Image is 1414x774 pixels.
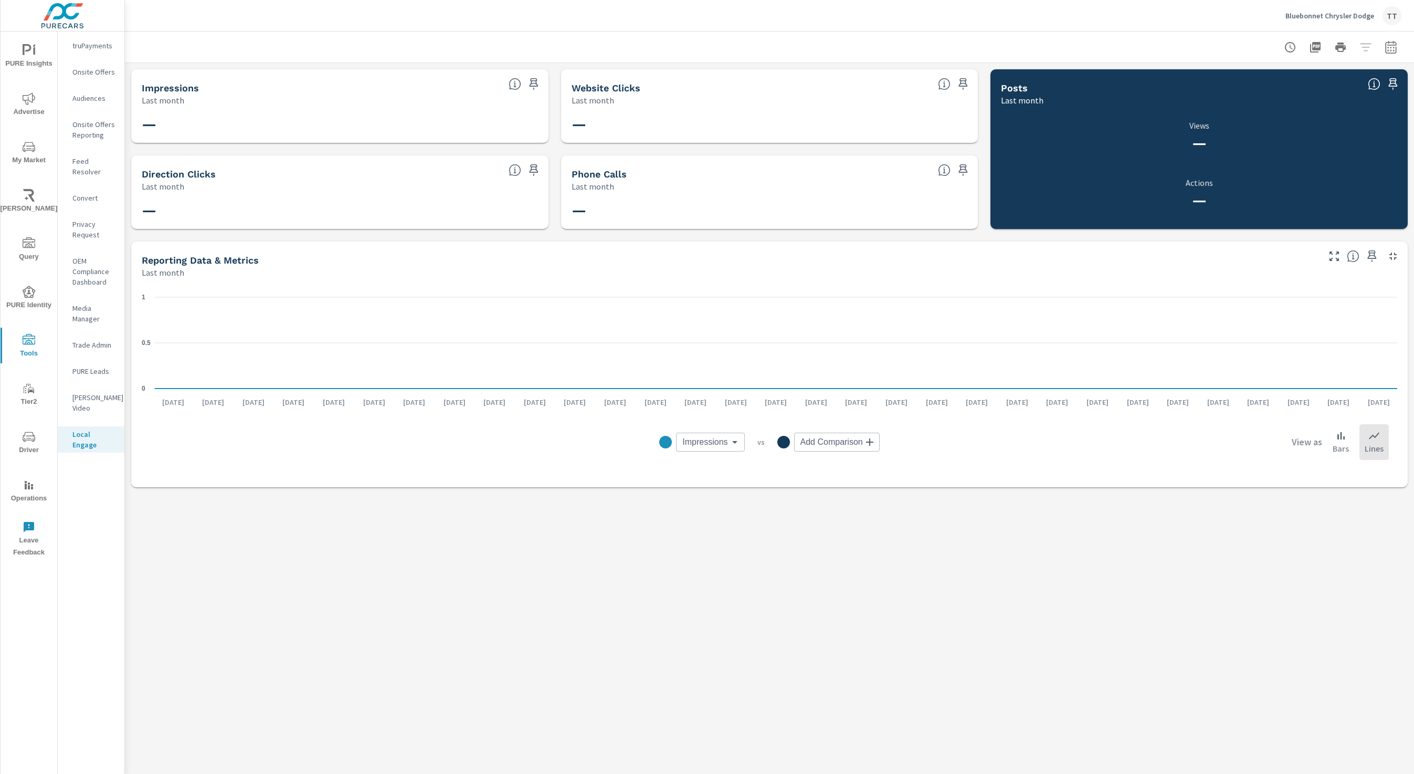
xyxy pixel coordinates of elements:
[938,164,951,176] span: Number of phone calls generated by your Google My Business profile over the selected time period....
[142,169,216,180] h5: Direction Clicks
[4,189,54,215] span: [PERSON_NAME]
[919,397,955,407] p: [DATE]
[142,180,184,193] p: Last month
[878,397,915,407] p: [DATE]
[4,286,54,311] span: PURE Identity
[1305,37,1326,58] button: "Export Report to PDF"
[4,431,54,456] span: Driver
[1,32,57,563] div: nav menu
[58,390,124,416] div: [PERSON_NAME] Video
[195,397,231,407] p: [DATE]
[4,334,54,360] span: Tools
[72,156,116,177] p: Feed Resolver
[509,78,521,90] span: Number of times your Google My Business profile was viewed over the selected time period. [Source...
[142,266,184,279] p: Last month
[58,337,124,353] div: Trade Admin
[525,76,542,92] span: Save this to your personalized report
[72,303,116,324] p: Media Manager
[4,237,54,263] span: Query
[1364,248,1380,265] span: Save this to your personalized report
[142,385,145,392] text: 0
[597,397,634,407] p: [DATE]
[1380,37,1401,58] button: Select Date Range
[1001,178,1397,187] p: Actions
[682,437,727,447] span: Impressions
[1200,397,1237,407] p: [DATE]
[72,67,116,77] p: Onsite Offers
[938,78,951,90] span: Number of times a user clicked through to your website from your Google My Business profile over ...
[142,294,145,301] text: 1
[58,363,124,379] div: PURE Leads
[72,340,116,350] p: Trade Admin
[4,521,54,559] span: Leave Feedback
[1292,437,1322,447] h6: View as
[509,164,521,176] span: Number of times a user clicked to get driving directions from your Google My Business profile ove...
[717,397,754,407] p: [DATE]
[142,82,199,93] h5: Impressions
[72,429,116,450] p: Local Engage
[1383,6,1401,25] div: TT
[142,255,259,266] h5: Reporting Data & Metrics
[58,426,124,453] div: Local Engage
[955,162,972,179] span: Save this to your personalized report
[58,90,124,106] div: Audiences
[72,392,116,413] p: [PERSON_NAME] Video
[1159,397,1196,407] p: [DATE]
[955,76,972,92] span: Save this to your personalized report
[142,116,538,133] h3: —
[637,397,674,407] p: [DATE]
[572,82,640,93] h5: Website Clicks
[572,116,968,133] h3: —
[476,397,513,407] p: [DATE]
[1001,121,1397,130] p: Views
[1333,442,1349,455] p: Bars
[235,397,272,407] p: [DATE]
[142,202,538,219] h3: —
[72,219,116,240] p: Privacy Request
[1240,397,1276,407] p: [DATE]
[1347,250,1359,263] span: Reporting Data & Metrics
[745,437,777,447] p: vs
[525,162,542,179] span: Save this to your personalized report
[1385,76,1401,92] span: Save this to your personalized report
[1320,397,1357,407] p: [DATE]
[999,397,1036,407] p: [DATE]
[1330,37,1351,58] button: Print Report
[677,397,714,407] p: [DATE]
[72,93,116,103] p: Audiences
[142,94,184,107] p: Last month
[72,193,116,203] p: Convert
[58,216,124,243] div: Privacy Request
[1326,248,1343,265] button: Make Fullscreen
[1001,94,1043,107] p: Last month
[4,479,54,505] span: Operations
[572,180,614,193] p: Last month
[58,117,124,143] div: Onsite Offers Reporting
[1280,397,1317,407] p: [DATE]
[1001,134,1397,152] h3: —
[275,397,312,407] p: [DATE]
[798,397,835,407] p: [DATE]
[58,64,124,80] div: Onsite Offers
[58,300,124,327] div: Media Manager
[556,397,593,407] p: [DATE]
[396,397,432,407] p: [DATE]
[4,141,54,166] span: My Market
[4,44,54,70] span: PURE Insights
[572,94,614,107] p: Last month
[800,437,863,447] span: Add Comparison
[838,397,874,407] p: [DATE]
[72,40,116,51] p: truPayments
[72,366,116,376] p: PURE Leads
[1368,78,1380,90] span: View performance of all Google Posts over the selected time period. Actions is the number of time...
[1360,397,1397,407] p: [DATE]
[1120,397,1156,407] p: [DATE]
[1079,397,1116,407] p: [DATE]
[1365,442,1384,455] p: Lines
[58,190,124,206] div: Convert
[356,397,393,407] p: [DATE]
[1385,248,1401,265] button: Minimize Widget
[794,433,880,452] div: Add Comparison
[572,169,627,180] h5: Phone Calls
[58,153,124,180] div: Feed Resolver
